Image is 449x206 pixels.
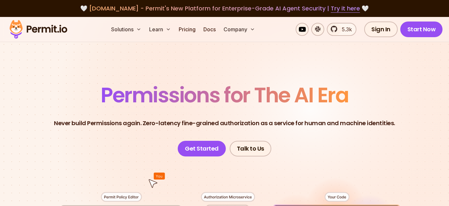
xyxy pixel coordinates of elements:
[6,18,70,40] img: Permit logo
[176,23,198,36] a: Pricing
[54,119,395,128] p: Never build Permissions again. Zero-latency fine-grained authorization as a service for human and...
[16,4,433,13] div: 🤍 🤍
[201,23,218,36] a: Docs
[147,23,173,36] button: Learn
[400,22,443,37] a: Start Now
[364,22,398,37] a: Sign In
[338,25,352,33] span: 5.3k
[109,23,144,36] button: Solutions
[221,23,258,36] button: Company
[89,4,360,12] span: [DOMAIN_NAME] - Permit's New Platform for Enterprise-Grade AI Agent Security |
[230,141,271,156] a: Talk to Us
[178,141,226,156] a: Get Started
[327,23,356,36] a: 5.3k
[331,4,360,13] a: Try it here
[101,81,348,110] span: Permissions for The AI Era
